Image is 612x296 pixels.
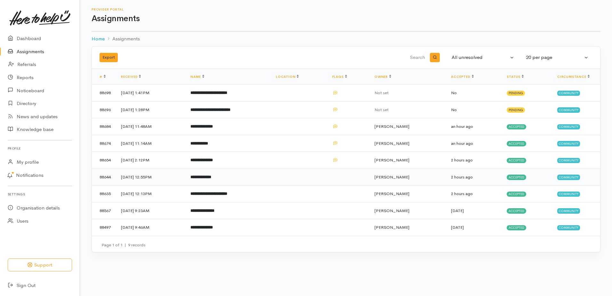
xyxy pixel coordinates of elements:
[451,225,464,230] time: [DATE]
[101,242,145,248] small: Page 1 of 1 9 records
[507,107,525,112] span: Pending
[92,14,600,23] h1: Assignments
[116,202,185,219] td: [DATE] 9:23AM
[125,242,126,248] span: |
[374,75,391,79] a: Owner
[451,191,473,196] time: 2 hours ago
[526,54,583,61] div: 20 per page
[332,75,347,79] a: Flags
[116,135,185,152] td: [DATE] 11:14AM
[92,169,116,185] td: 88644
[557,158,580,163] span: Community
[507,208,526,213] span: Accepted
[100,75,106,79] a: #
[507,75,524,79] a: Status
[557,175,580,180] span: Community
[557,107,580,112] span: Community
[451,124,473,129] time: an hour ago
[451,141,473,146] time: an hour ago
[92,185,116,202] td: 88635
[507,225,526,230] span: Accepted
[100,53,118,62] button: Export
[116,101,185,118] td: [DATE] 1:28PM
[8,190,72,199] h6: Settings
[92,152,116,169] td: 88654
[92,35,105,43] a: Home
[116,85,185,102] td: [DATE] 1:41PM
[522,51,592,64] button: 20 per page
[507,192,526,197] span: Accepted
[92,118,116,135] td: 88684
[451,157,473,163] time: 2 hours ago
[92,31,600,46] nav: breadcrumb
[116,219,185,236] td: [DATE] 9:46AM
[557,225,580,230] span: Community
[276,75,299,79] a: Location
[451,174,473,180] time: 2 hours ago
[190,75,204,79] a: Name
[507,141,526,146] span: Accepted
[374,124,409,129] span: [PERSON_NAME]
[374,90,389,95] span: Not set
[374,208,409,213] span: [PERSON_NAME]
[448,51,518,64] button: All unresolved
[374,225,409,230] span: [PERSON_NAME]
[451,75,473,79] a: Accepted
[557,124,580,129] span: Community
[374,107,389,112] span: Not set
[92,135,116,152] td: 88674
[557,91,580,96] span: Community
[116,185,185,202] td: [DATE] 12:13PM
[121,75,141,79] a: Received
[8,259,72,272] button: Support
[451,208,464,213] time: [DATE]
[507,124,526,129] span: Accepted
[8,144,72,153] h6: Profile
[451,107,457,112] span: No
[92,85,116,102] td: 88698
[451,90,457,95] span: No
[116,169,185,185] td: [DATE] 12:55PM
[557,141,580,146] span: Community
[92,219,116,236] td: 88497
[374,191,409,196] span: [PERSON_NAME]
[507,158,526,163] span: Accepted
[374,141,409,146] span: [PERSON_NAME]
[557,192,580,197] span: Community
[507,175,526,180] span: Accepted
[452,54,509,61] div: All unresolved
[274,50,426,65] input: Search
[507,91,525,96] span: Pending
[92,202,116,219] td: 88567
[374,174,409,180] span: [PERSON_NAME]
[105,35,140,43] li: Assignments
[557,208,580,213] span: Community
[116,118,185,135] td: [DATE] 11:48AM
[116,152,185,169] td: [DATE] 2:12PM
[557,75,590,79] a: Circumstance
[92,101,116,118] td: 88696
[92,8,600,11] h6: Provider Portal
[374,157,409,163] span: [PERSON_NAME]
